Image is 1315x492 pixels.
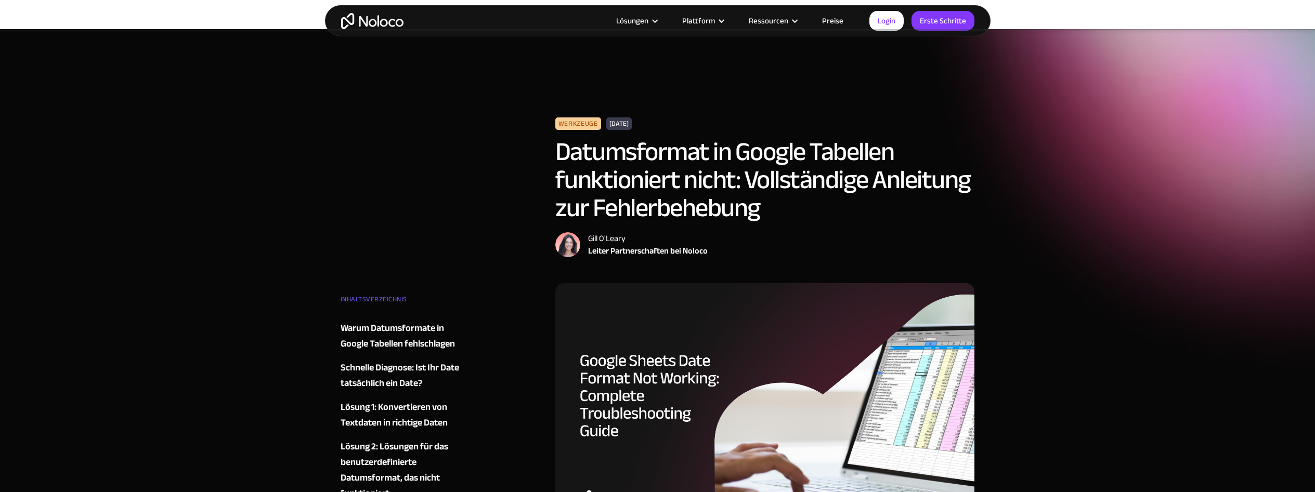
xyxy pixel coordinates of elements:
font: Gill O'Leary [588,231,626,246]
a: Warum Datumsformate in Google Tabellen fehlschlagen [341,321,466,352]
font: INHALTSVERZEICHNIS [341,293,407,305]
a: Lösung 1: Konvertieren von Textdaten in richtige Daten [341,400,466,431]
font: [DATE] [609,117,629,130]
font: Lösung 1: Konvertieren von Textdaten in richtige Daten [341,398,448,431]
font: Schnelle Diagnose: Ist Ihr Date tatsächlich ein Date? [341,359,459,392]
a: Schnelle Diagnose: Ist Ihr Date tatsächlich ein Date? [341,360,466,391]
font: Warum Datumsformate in Google Tabellen fehlschlagen [341,320,455,352]
font: Datumsformat in Google Tabellen funktioniert nicht: Vollständige Anleitung zur Fehlerbehebung [555,127,971,232]
font: Leiter Partnerschaften bei Noloco [588,243,708,259]
font: Werkzeuge [558,117,598,130]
